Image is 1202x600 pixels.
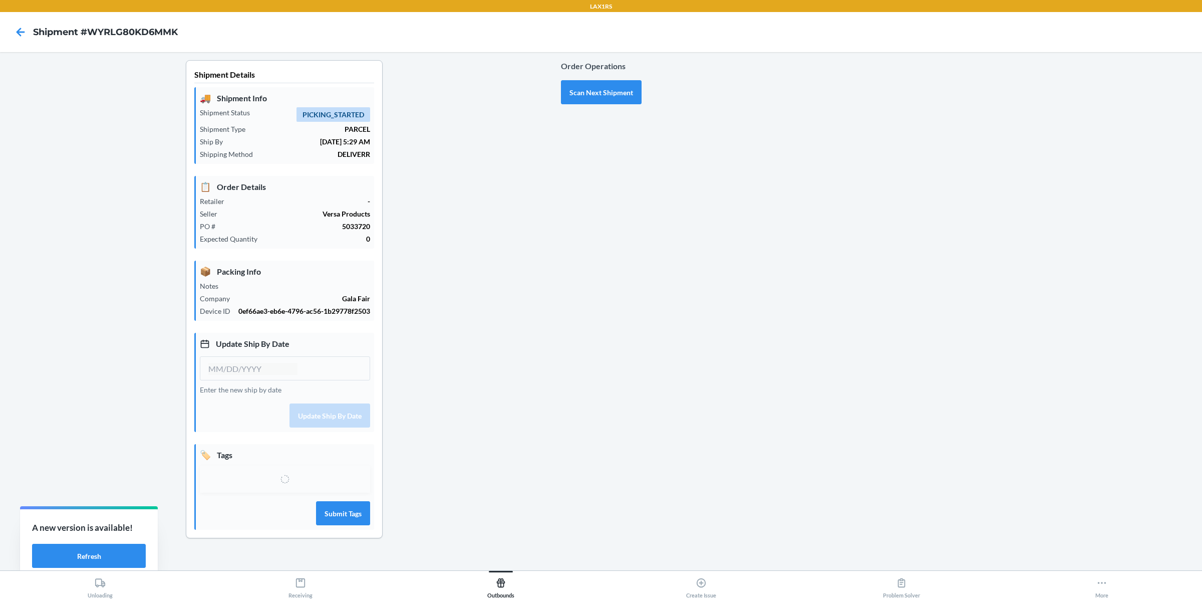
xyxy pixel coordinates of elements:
span: 📦 [200,265,211,278]
button: Refresh [32,544,146,568]
div: Unloading [88,573,113,598]
p: - [232,196,370,207]
span: PICKING_STARTED [296,107,370,122]
input: MM/DD/YYYY [208,363,297,375]
p: Shipment Type [200,124,253,134]
p: A new version is available! [32,521,146,534]
button: Scan Next Shipment [561,80,642,104]
button: More [1002,571,1202,598]
div: Problem Solver [883,573,920,598]
p: Shipment Info [200,91,370,105]
p: Device ID [200,306,238,316]
p: Versa Products [225,209,370,219]
div: More [1095,573,1108,598]
p: DELIVERR [261,149,370,159]
p: Update Ship By Date [200,337,370,350]
p: Notes [200,281,226,291]
p: Shipment Details [194,69,374,83]
button: Receiving [200,571,401,598]
p: PO # [200,221,223,232]
p: Retailer [200,196,232,207]
p: Expected Quantity [200,234,265,244]
div: Receiving [288,573,313,598]
p: 5033720 [223,221,370,232]
p: [DATE] 5:29 AM [231,136,370,147]
h4: Shipment #WYRLG80KD6MMK [33,26,178,39]
button: Create Issue [601,571,801,598]
p: 0ef66ae3-eb6e-4796-ac56-1b29778f2503 [238,306,370,316]
p: LAX1RS [590,2,612,11]
p: Seller [200,209,225,219]
p: 0 [265,234,370,244]
button: Submit Tags [316,501,370,525]
button: Problem Solver [801,571,1002,598]
span: 🏷️ [200,448,211,462]
p: PARCEL [253,124,370,134]
div: Create Issue [686,573,716,598]
button: Outbounds [401,571,601,598]
p: Shipping Method [200,149,261,159]
p: Gala Fair [238,293,370,304]
p: Tags [200,448,370,462]
p: Order Details [200,180,370,193]
div: Outbounds [487,573,514,598]
p: Packing Info [200,265,370,278]
p: Enter the new ship by date [200,384,370,395]
button: Update Ship By Date [289,404,370,428]
p: Company [200,293,238,304]
span: 📋 [200,180,211,193]
p: Order Operations [561,60,642,72]
p: Ship By [200,136,231,147]
span: 🚚 [200,91,211,105]
p: Shipment Status [200,107,258,118]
